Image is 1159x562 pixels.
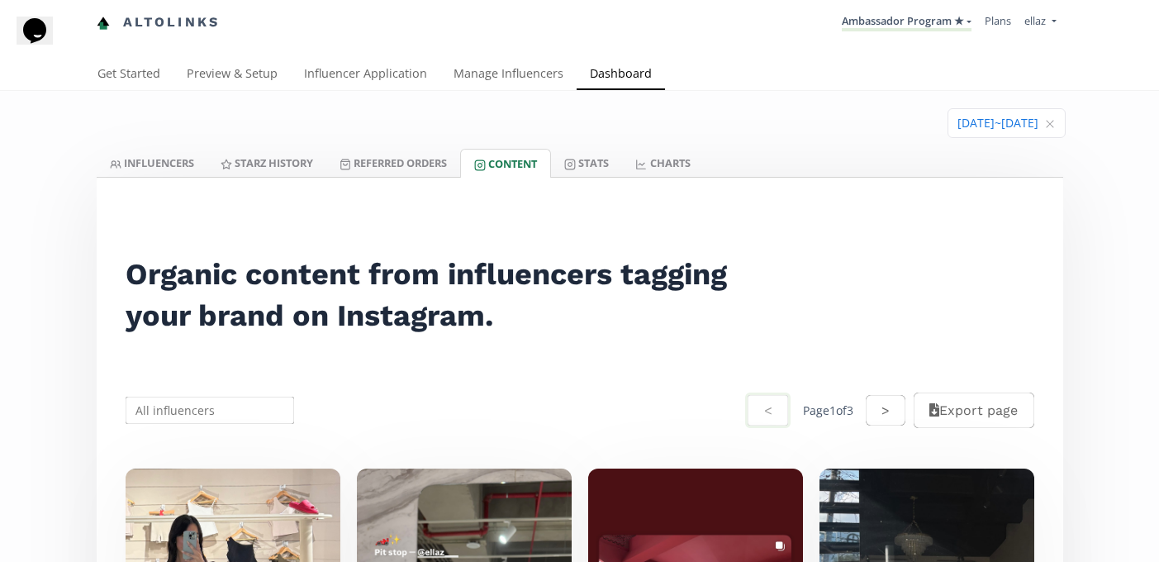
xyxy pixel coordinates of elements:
button: < [745,393,790,428]
a: INFLUENCERS [97,149,207,177]
a: Content [460,149,551,178]
a: Influencer Application [291,59,440,92]
a: Altolinks [97,9,221,36]
a: Manage Influencers [440,59,577,92]
a: ellaz [1024,13,1056,32]
span: ellaz [1024,13,1046,28]
iframe: chat widget [17,17,69,66]
svg: close [1045,119,1055,129]
a: Get Started [84,59,173,92]
a: Stats [551,149,622,177]
a: Ambassador Program ★ [842,13,971,31]
a: Starz HISTORY [207,149,326,177]
a: Plans [985,13,1011,28]
a: CHARTS [622,149,703,177]
a: Referred Orders [326,149,460,177]
img: favicon-32x32.png [97,17,110,30]
a: Dashboard [577,59,665,92]
button: Export page [914,393,1033,428]
button: > [866,395,905,426]
span: Clear [1045,116,1055,132]
a: Preview & Setup [173,59,291,92]
input: All influencers [123,394,297,426]
div: Page 1 of 3 [803,402,853,419]
h2: Organic content from influencers tagging your brand on Instagram. [126,254,748,336]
